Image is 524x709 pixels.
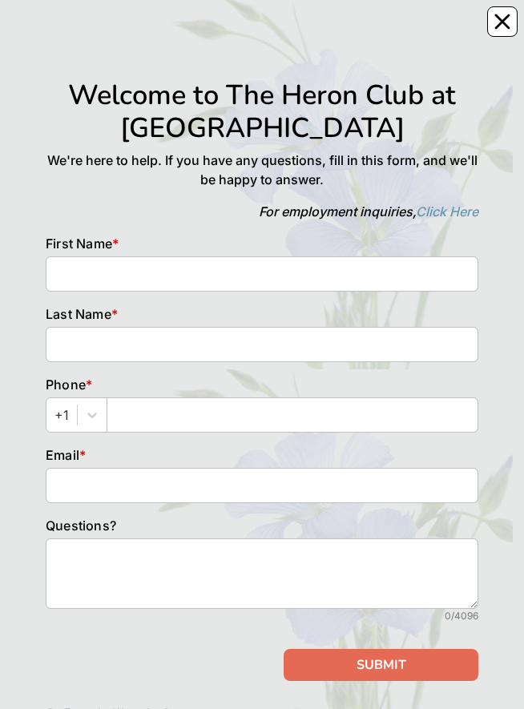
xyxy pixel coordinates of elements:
span: Email [46,447,79,463]
span: First Name [46,236,112,252]
p: We're here to help. If you have any questions, fill in this form, and we'll be happy to answer. [46,151,478,189]
button: Close [487,6,518,37]
span: Last Name [46,306,111,322]
h1: Welcome to The Heron Club at [GEOGRAPHIC_DATA] [46,79,478,144]
a: Click Here [416,203,478,220]
span: Questions? [46,518,116,534]
span: Phone [46,377,86,393]
p: For employment inquiries, [46,202,478,221]
button: SUBMIT [284,649,478,681]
